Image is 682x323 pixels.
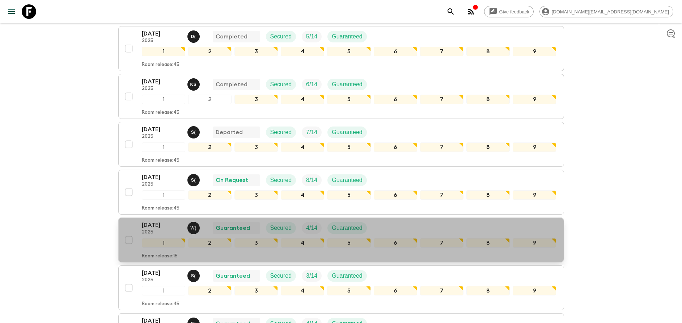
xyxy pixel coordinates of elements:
[216,176,248,185] p: On Request
[142,77,182,86] p: [DATE]
[306,128,317,137] p: 7 / 14
[234,142,278,152] div: 3
[281,142,324,152] div: 4
[234,190,278,200] div: 3
[187,270,201,282] button: S(
[142,125,182,134] p: [DATE]
[420,286,463,295] div: 7
[142,238,185,248] div: 1
[142,221,182,229] p: [DATE]
[444,4,458,19] button: search adventures
[302,31,322,42] div: Trip Fill
[142,86,182,92] p: 2025
[216,272,250,280] p: Guaranteed
[142,286,185,295] div: 1
[142,158,179,163] p: Room release: 45
[332,32,363,41] p: Guaranteed
[187,222,201,234] button: W(
[216,80,247,89] p: Completed
[327,95,370,104] div: 5
[466,238,510,248] div: 8
[270,32,292,41] p: Secured
[513,238,556,248] div: 9
[374,190,417,200] div: 6
[327,190,370,200] div: 5
[234,286,278,295] div: 3
[266,270,296,282] div: Secured
[302,174,322,186] div: Trip Fill
[142,38,182,44] p: 2025
[281,286,324,295] div: 4
[281,238,324,248] div: 4
[142,29,182,38] p: [DATE]
[420,95,463,104] div: 7
[332,224,363,232] p: Guaranteed
[118,122,564,167] button: [DATE]2025Shandy (Putu) Sandhi Astra JuniawanDepartedSecuredTrip FillGuaranteed123456789Room rele...
[374,286,417,295] div: 6
[539,6,673,17] div: [DOMAIN_NAME][EMAIL_ADDRESS][DOMAIN_NAME]
[142,62,179,68] p: Room release: 45
[327,142,370,152] div: 5
[142,229,182,235] p: 2025
[270,128,292,137] p: Secured
[420,238,463,248] div: 7
[332,128,363,137] p: Guaranteed
[306,272,317,280] p: 3 / 14
[142,253,178,259] p: Room release: 15
[281,190,324,200] div: 4
[142,47,185,56] div: 1
[306,176,317,185] p: 8 / 14
[190,225,196,231] p: W (
[142,142,185,152] div: 1
[234,47,278,56] div: 3
[187,224,201,230] span: Wawan (Made) Murawan
[513,47,556,56] div: 9
[466,142,510,152] div: 8
[266,79,296,90] div: Secured
[374,238,417,248] div: 6
[216,224,250,232] p: Guaranteed
[270,224,292,232] p: Secured
[118,265,564,310] button: [DATE]2025Shandy (Putu) Sandhi Astra JuniawanGuaranteedSecuredTrip FillGuaranteed123456789Room re...
[188,95,232,104] div: 2
[420,142,463,152] div: 7
[281,95,324,104] div: 4
[374,142,417,152] div: 6
[118,26,564,71] button: [DATE]2025Dedi (Komang) WardanaCompletedSecuredTrip FillGuaranteed123456789Room release:45
[142,206,179,211] p: Room release: 45
[187,33,201,38] span: Dedi (Komang) Wardana
[191,177,196,183] p: S (
[270,176,292,185] p: Secured
[466,286,510,295] div: 8
[327,286,370,295] div: 5
[513,95,556,104] div: 9
[270,272,292,280] p: Secured
[332,80,363,89] p: Guaranteed
[466,190,510,200] div: 8
[188,190,232,200] div: 2
[142,301,179,307] p: Room release: 45
[188,238,232,248] div: 2
[495,9,533,15] span: Give feedback
[118,218,564,262] button: [DATE]2025Wawan (Made) MurawanGuaranteedSecuredTrip FillGuaranteed123456789Room release:15
[466,47,510,56] div: 8
[234,95,278,104] div: 3
[420,190,463,200] div: 7
[4,4,19,19] button: menu
[142,277,182,283] p: 2025
[142,95,185,104] div: 1
[266,127,296,138] div: Secured
[306,32,317,41] p: 5 / 14
[374,47,417,56] div: 6
[142,173,182,182] p: [DATE]
[266,222,296,234] div: Secured
[188,142,232,152] div: 2
[306,224,317,232] p: 4 / 14
[118,74,564,119] button: [DATE]2025Ketut SunarkaCompletedSecuredTrip FillGuaranteed123456789Room release:45
[187,176,201,182] span: Shandy (Putu) Sandhi Astra Juniawan
[216,128,243,137] p: Departed
[118,170,564,215] button: [DATE]2025Shandy (Putu) Sandhi Astra JuniawanOn RequestSecuredTrip FillGuaranteed123456789Room re...
[216,32,247,41] p: Completed
[327,238,370,248] div: 5
[281,47,324,56] div: 4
